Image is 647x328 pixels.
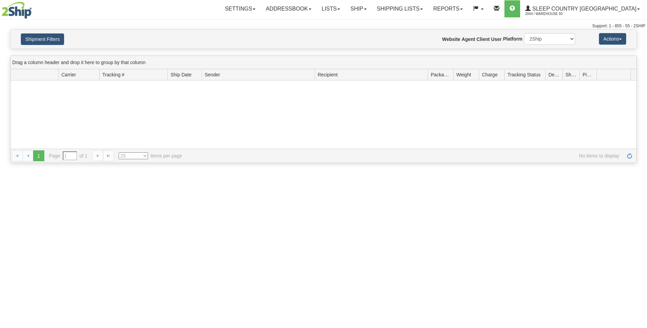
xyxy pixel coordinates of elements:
span: Tracking # [102,71,124,78]
label: Platform [503,35,523,42]
a: Lists [317,0,345,17]
span: Weight [456,71,471,78]
span: Delivery Status [548,71,560,78]
span: Recipient [318,71,338,78]
button: Actions [599,33,626,45]
a: Addressbook [261,0,317,17]
span: Sender [205,71,220,78]
label: User [491,36,502,43]
span: items per page [119,152,182,159]
a: Settings [220,0,261,17]
label: Client [476,36,490,43]
span: 1 [33,150,44,161]
span: No items to display [192,152,619,159]
a: Sleep Country [GEOGRAPHIC_DATA] 2044 / Warehouse 93 [520,0,645,17]
span: Shipment Issues [565,71,577,78]
a: Reports [428,0,468,17]
div: grid grouping header [11,56,636,69]
span: Pickup Status [583,71,594,78]
span: Tracking Status [508,71,541,78]
a: Refresh [624,150,635,161]
span: Page of 1 [49,151,88,160]
img: logo2044.jpg [2,2,32,19]
label: Agent [462,36,475,43]
span: Charge [482,71,498,78]
span: 2044 / Warehouse 93 [525,11,576,17]
button: Shipment Filters [21,33,64,45]
a: Ship [345,0,371,17]
span: Carrier [61,71,76,78]
span: Packages [431,71,451,78]
label: Website [442,36,460,43]
span: Sleep Country [GEOGRAPHIC_DATA] [531,6,636,12]
a: Shipping lists [372,0,428,17]
span: Ship Date [171,71,191,78]
div: Support: 1 - 855 - 55 - 2SHIP [2,23,645,29]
